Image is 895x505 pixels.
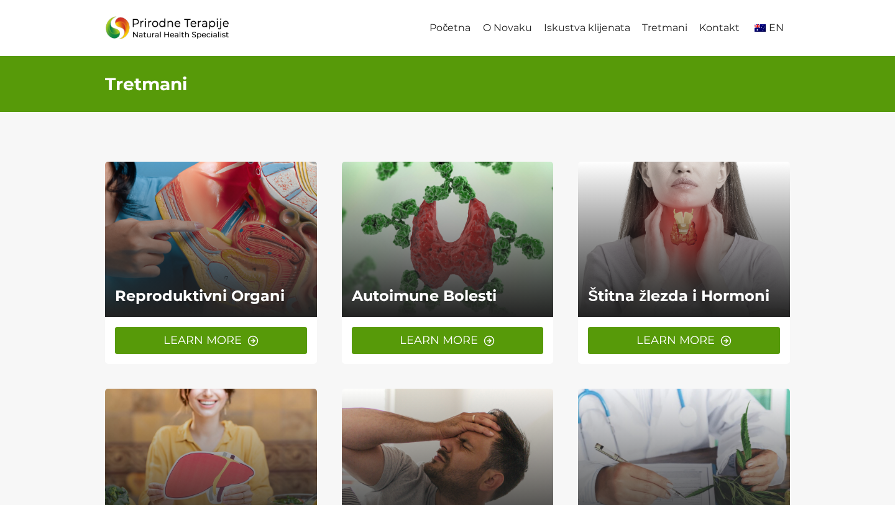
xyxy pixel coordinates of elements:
a: LEARN MORE [588,327,780,354]
span: LEARN MORE [163,331,242,350]
nav: Primary Navigation [424,14,790,42]
a: Tretmani [636,14,693,42]
span: LEARN MORE [400,331,478,350]
a: en_AUEN [746,14,790,42]
h2: Tretmani [105,71,790,97]
a: LEARN MORE [115,327,307,354]
span: LEARN MORE [636,331,715,350]
a: LEARN MORE [352,327,544,354]
a: Početna [424,14,477,42]
span: EN [769,22,784,34]
a: Iskustva klijenata [538,14,636,42]
img: English [755,24,766,32]
a: Kontakt [694,14,746,42]
a: O Novaku [477,14,538,42]
img: Prirodne Terapije [105,13,229,44]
